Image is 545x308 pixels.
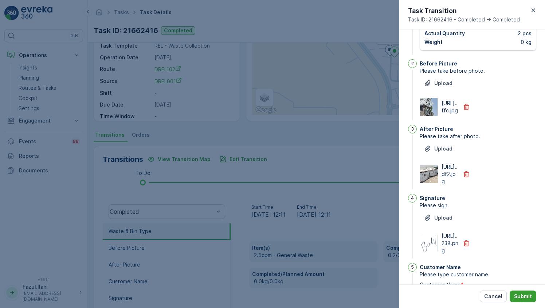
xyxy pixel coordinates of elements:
button: Upload File [420,143,457,155]
p: Before Picture [420,60,457,67]
p: [URL]..238.png [442,232,458,254]
p: Weight [424,39,443,46]
p: Upload [434,214,452,221]
span: Please take before photo. [420,67,536,75]
span: Please take after photo. [420,133,536,140]
p: Upload [434,80,452,87]
button: Cancel [480,291,507,302]
span: Please type customer name. [420,271,536,278]
div: 3 [408,125,417,133]
label: Customer Name [420,281,461,288]
p: Signature [420,195,445,202]
img: Media Preview [420,234,438,252]
button: Upload File [420,77,457,89]
div: 5 [408,263,417,272]
p: 2 pcs [518,30,532,37]
img: Media Preview [420,98,438,116]
div: 4 [408,194,417,203]
p: After Picture [420,125,453,133]
p: Upload [434,145,452,152]
p: Task Transition [408,6,520,16]
button: Submit [510,291,536,302]
span: Please sign. [420,202,536,209]
span: Task ID: 21662416 - Completed -> Completed [408,16,520,23]
p: [URL]..ffc.jpg [442,100,458,114]
img: Media Preview [420,165,438,183]
button: Upload File [420,212,457,224]
p: Submit [514,293,532,300]
p: [URL]..df2.jpg [442,163,458,185]
p: Customer Name [420,264,461,271]
p: Actual Quantity [424,30,465,37]
p: 0 kg [521,39,532,46]
p: Cancel [484,293,502,300]
div: 2 [408,59,417,68]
